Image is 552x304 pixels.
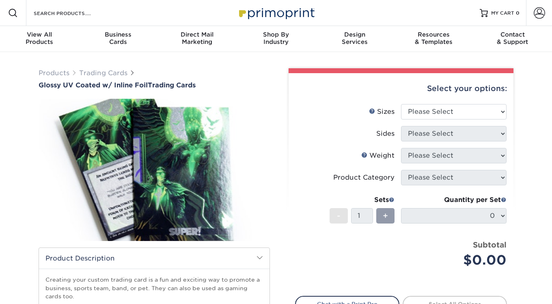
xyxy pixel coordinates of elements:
[473,31,552,38] span: Contact
[39,81,148,89] span: Glossy UV Coated w/ Inline Foil
[237,31,315,38] span: Shop By
[39,90,270,250] img: Glossy UV Coated w/ Inline Foil 01
[315,31,394,38] span: Design
[33,8,112,18] input: SEARCH PRODUCTS.....
[473,240,507,249] strong: Subtotal
[516,10,520,16] span: 0
[394,26,473,52] a: Resources& Templates
[394,31,473,38] span: Resources
[158,26,237,52] a: Direct MailMarketing
[333,173,395,182] div: Product Category
[158,31,237,38] span: Direct Mail
[337,210,341,222] span: -
[383,210,388,222] span: +
[376,129,395,139] div: Sides
[361,151,395,161] div: Weight
[315,26,394,52] a: DesignServices
[473,31,552,46] div: & Support
[369,107,395,117] div: Sizes
[79,31,157,46] div: Cards
[79,69,127,77] a: Trading Cards
[39,81,270,89] a: Glossy UV Coated w/ Inline FoilTrading Cards
[158,31,237,46] div: Marketing
[39,81,270,89] h1: Trading Cards
[407,250,507,270] div: $0.00
[330,195,395,205] div: Sets
[237,31,315,46] div: Industry
[79,31,157,38] span: Business
[401,195,507,205] div: Quantity per Set
[295,73,507,104] div: Select your options:
[79,26,157,52] a: BusinessCards
[39,69,69,77] a: Products
[315,31,394,46] div: Services
[394,31,473,46] div: & Templates
[491,10,514,17] span: MY CART
[235,4,317,22] img: Primoprint
[473,26,552,52] a: Contact& Support
[39,248,270,269] h2: Product Description
[237,26,315,52] a: Shop ByIndustry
